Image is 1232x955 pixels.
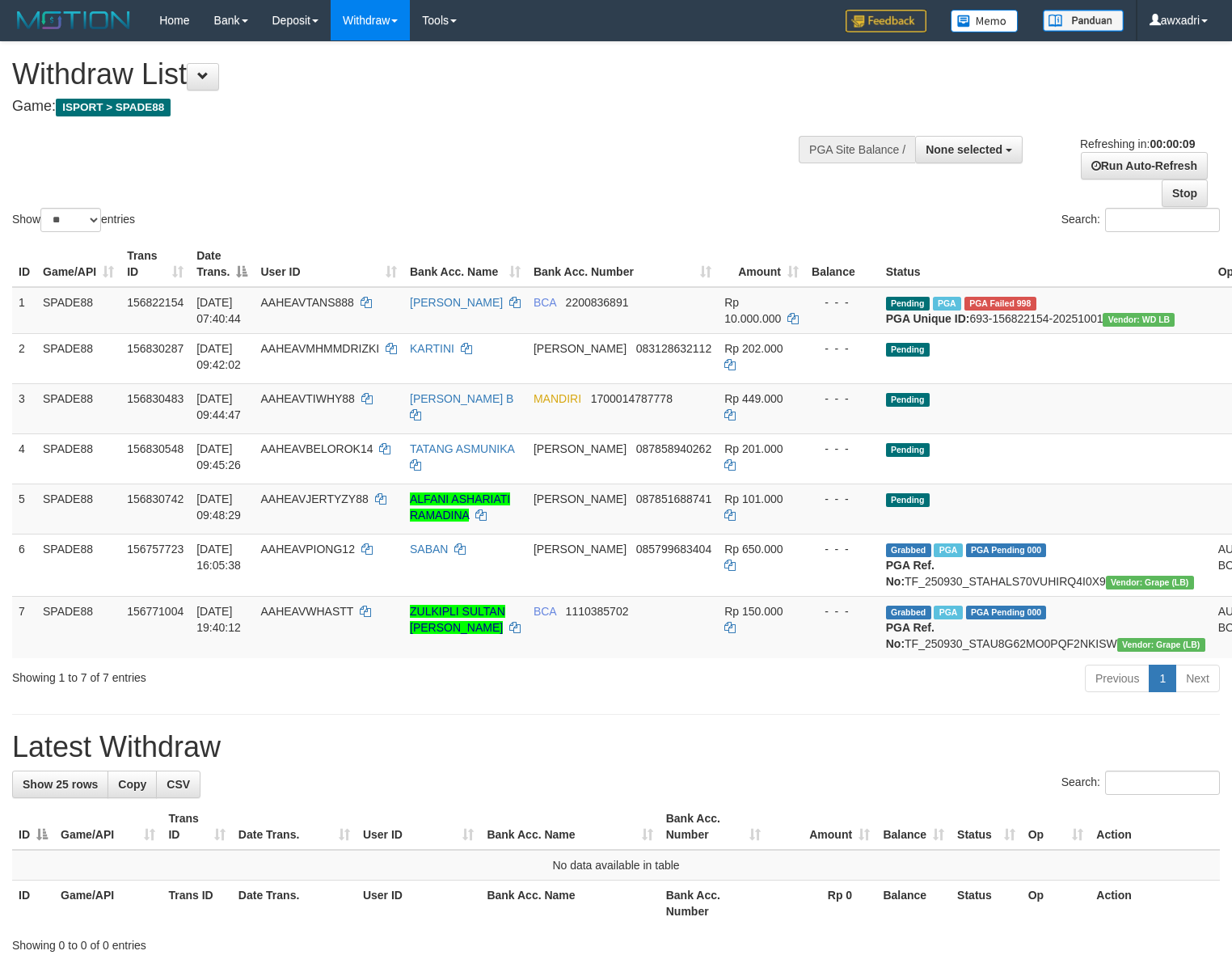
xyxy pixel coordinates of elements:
[196,442,241,471] span: [DATE] 09:45:26
[1081,152,1208,180] a: Run Auto-Refresh
[36,287,120,334] td: SPADE88
[1150,137,1195,150] strong: 00:00:09
[196,342,241,371] span: [DATE] 09:42:02
[534,492,627,505] span: [PERSON_NAME]
[1090,804,1220,850] th: Action
[876,804,951,850] th: Balance: activate to sort column ascending
[1162,180,1208,207] a: Stop
[724,492,783,505] span: Rp 101.000
[56,99,171,116] span: ISPORT > SPADE88
[12,484,36,534] td: 5
[12,771,108,798] a: Show 25 rows
[260,543,354,556] span: AAHEAVPIONG12
[54,804,162,850] th: Game/API: activate to sort column ascending
[812,541,873,557] div: - - -
[410,392,513,405] a: [PERSON_NAME] B
[933,297,961,311] span: Marked by awxadri
[964,297,1036,311] span: PGA Error
[40,208,101,232] select: Showentries
[156,771,200,798] a: CSV
[12,850,1220,881] td: No data available in table
[534,296,556,309] span: BCA
[951,10,1019,32] img: Button%20Memo.svg
[799,136,915,163] div: PGA Site Balance /
[410,342,454,355] a: KARTINI
[12,433,36,484] td: 4
[966,606,1047,619] span: PGA Pending
[812,491,873,507] div: - - -
[260,442,373,455] span: AAHEAVBELOROK14
[534,342,627,355] span: [PERSON_NAME]
[127,492,184,505] span: 156830742
[410,296,503,309] a: [PERSON_NAME]
[767,881,877,927] th: Rp 0
[36,383,120,433] td: SPADE88
[880,241,1212,287] th: Status
[880,534,1212,596] td: TF_250930_STAHALS70VUHIRQ4I0X9
[36,484,120,534] td: SPADE88
[127,605,184,618] span: 156771004
[196,492,241,522] span: [DATE] 09:48:29
[1022,804,1091,850] th: Op: activate to sort column ascending
[1085,665,1150,692] a: Previous
[812,603,873,619] div: - - -
[915,136,1023,163] button: None selected
[12,99,805,115] h4: Game:
[36,333,120,383] td: SPADE88
[1061,771,1220,795] label: Search:
[127,296,184,309] span: 156822154
[966,543,1047,557] span: PGA Pending
[767,804,877,850] th: Amount: activate to sort column ascending
[12,731,1220,763] h1: Latest Withdraw
[36,241,120,287] th: Game/API: activate to sort column ascending
[410,492,510,522] a: ALFANI ASHARIATI RAMADINA
[886,393,930,407] span: Pending
[636,543,711,556] span: Copy 085799683404 to clipboard
[12,208,135,232] label: Show entries
[357,881,481,927] th: User ID
[12,663,501,686] div: Showing 1 to 7 of 7 entries
[410,442,514,455] a: TATANG ASMUNIKA
[660,881,767,927] th: Bank Acc. Number
[636,442,711,455] span: Copy 087858940262 to clipboard
[12,596,36,658] td: 7
[410,605,505,634] a: ZULKIPLI SULTAN [PERSON_NAME]
[660,804,767,850] th: Bank Acc. Number: activate to sort column ascending
[260,492,368,505] span: AAHEAVJERTYZY88
[196,605,241,634] span: [DATE] 19:40:12
[23,778,98,791] span: Show 25 rows
[12,8,135,32] img: MOTION_logo.png
[1061,208,1220,232] label: Search:
[196,296,241,325] span: [DATE] 07:40:44
[127,543,184,556] span: 156757723
[260,392,354,405] span: AAHEAVTIWHY88
[534,543,627,556] span: [PERSON_NAME]
[812,391,873,407] div: - - -
[254,241,403,287] th: User ID: activate to sort column ascending
[12,931,1220,953] div: Showing 0 to 0 of 0 entries
[805,241,880,287] th: Balance
[120,241,190,287] th: Trans ID: activate to sort column ascending
[167,778,190,791] span: CSV
[36,596,120,658] td: SPADE88
[880,596,1212,658] td: TF_250930_STAU8G62MO0PQF2NKISW
[886,443,930,457] span: Pending
[566,605,629,618] span: Copy 1110385702 to clipboard
[1175,665,1220,692] a: Next
[12,881,54,927] th: ID
[1105,208,1220,232] input: Search:
[886,606,931,619] span: Grabbed
[724,392,783,405] span: Rp 449.000
[534,392,581,405] span: MANDIRI
[403,241,527,287] th: Bank Acc. Name: activate to sort column ascending
[54,881,162,927] th: Game/API
[12,383,36,433] td: 3
[162,881,231,927] th: Trans ID
[480,881,659,927] th: Bank Acc. Name
[951,881,1022,927] th: Status
[724,296,781,325] span: Rp 10.000.000
[1090,881,1220,927] th: Action
[127,342,184,355] span: 156830287
[724,543,783,556] span: Rp 650.000
[886,297,930,311] span: Pending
